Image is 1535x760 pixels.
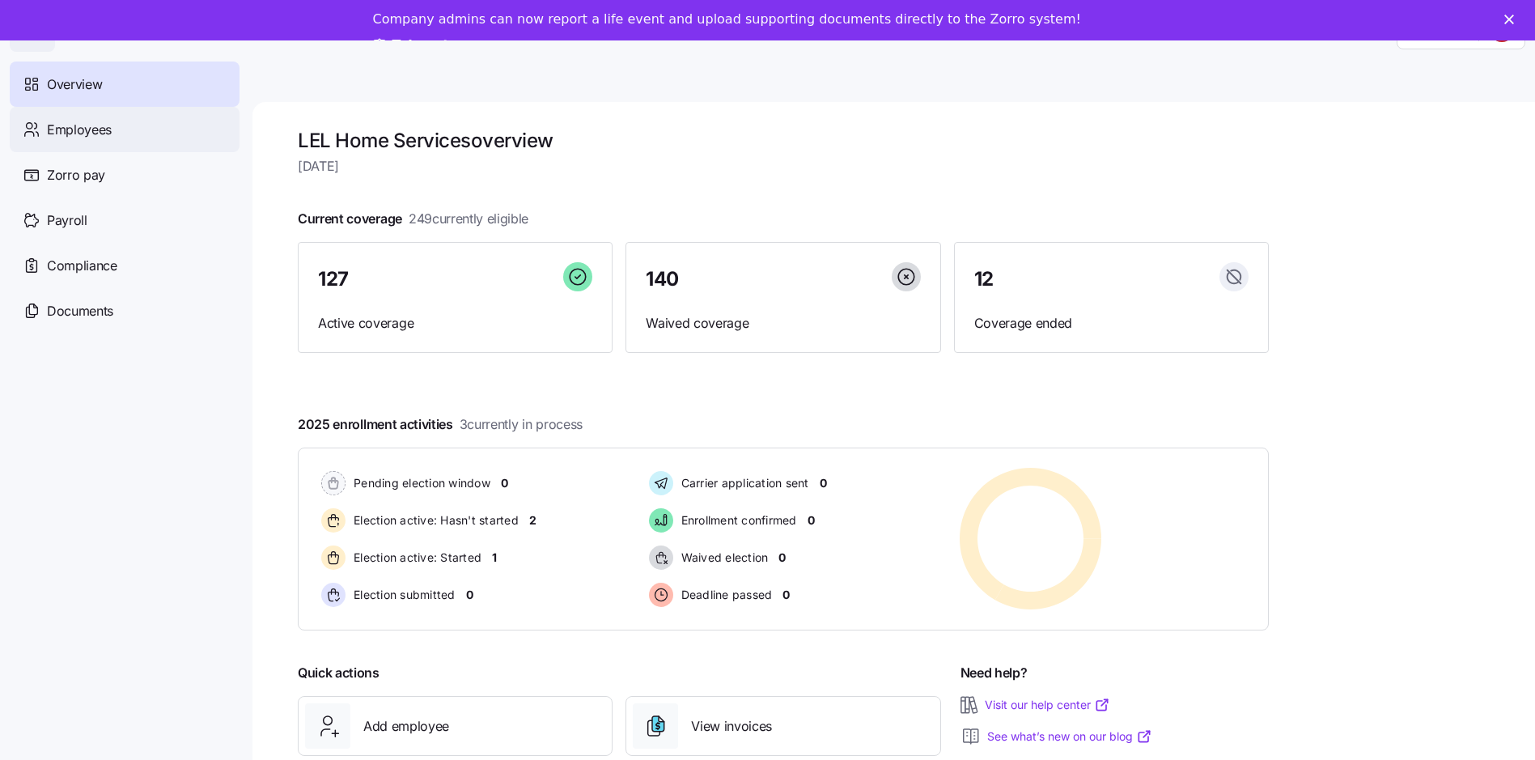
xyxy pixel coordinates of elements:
[10,152,240,197] a: Zorro pay
[47,256,117,276] span: Compliance
[349,475,490,491] span: Pending election window
[47,301,113,321] span: Documents
[318,270,349,289] span: 127
[778,550,786,566] span: 0
[460,414,583,435] span: 3 currently in process
[298,156,1269,176] span: [DATE]
[492,550,497,566] span: 1
[298,209,528,229] span: Current coverage
[466,587,473,603] span: 0
[960,663,1028,683] span: Need help?
[10,107,240,152] a: Employees
[1504,15,1520,24] div: Close
[10,288,240,333] a: Documents
[10,243,240,288] a: Compliance
[646,270,679,289] span: 140
[974,270,994,289] span: 12
[409,209,528,229] span: 249 currently eligible
[47,74,102,95] span: Overview
[298,128,1269,153] h1: LEL Home Services overview
[47,165,105,185] span: Zorro pay
[318,313,592,333] span: Active coverage
[676,475,809,491] span: Carrier application sent
[298,414,583,435] span: 2025 enrollment activities
[974,313,1249,333] span: Coverage ended
[349,550,481,566] span: Election active: Started
[501,475,508,491] span: 0
[691,716,772,737] span: View invoices
[987,728,1152,745] a: See what’s new on our blog
[10,62,240,107] a: Overview
[646,313,920,333] span: Waived coverage
[298,663,380,683] span: Quick actions
[47,120,112,140] span: Employees
[373,11,1081,28] div: Company admins can now report a life event and upload supporting documents directly to the Zorro ...
[47,210,87,231] span: Payroll
[985,697,1110,713] a: Visit our help center
[529,512,536,529] span: 2
[676,550,769,566] span: Waived election
[10,197,240,243] a: Payroll
[373,37,474,55] a: Take a tour
[676,587,773,603] span: Deadline passed
[782,587,790,603] span: 0
[808,512,815,529] span: 0
[363,716,449,737] span: Add employee
[349,512,519,529] span: Election active: Hasn't started
[676,512,797,529] span: Enrollment confirmed
[349,587,456,603] span: Election submitted
[820,475,827,491] span: 0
